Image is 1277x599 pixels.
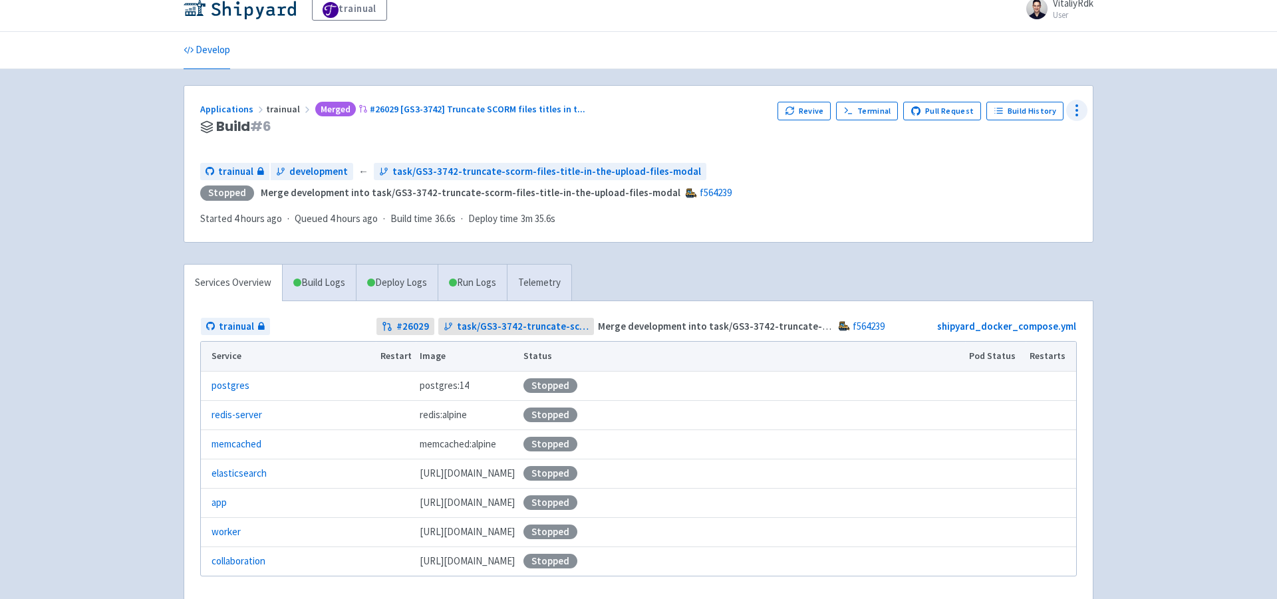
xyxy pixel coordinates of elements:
[1026,342,1076,371] th: Restarts
[376,318,434,336] a: #26029
[392,164,701,180] span: task/GS3-3742-truncate-scorm-files-title-in-the-upload-files-modal
[313,103,587,115] a: Merged#26029 [GS3-3742] Truncate SCORM files titles in t...
[200,103,266,115] a: Applications
[200,212,282,225] span: Started
[903,102,981,120] a: Pull Request
[519,342,965,371] th: Status
[212,554,265,569] a: collaboration
[283,265,356,301] a: Build Logs
[266,103,313,115] span: trainual
[212,466,267,481] a: elasticsearch
[358,164,368,180] span: ←
[200,211,563,227] div: · · ·
[438,318,595,336] a: task/GS3-3742-truncate-scorm-files-title-in-the-upload-files-modal
[420,554,515,569] span: [DOMAIN_NAME][URL]
[523,525,577,539] div: Stopped
[416,342,519,371] th: Image
[376,342,416,371] th: Restart
[201,342,376,371] th: Service
[212,495,227,511] a: app
[420,408,467,423] span: redis:alpine
[523,554,577,568] div: Stopped
[523,378,577,393] div: Stopped
[212,378,249,394] a: postgres
[457,319,589,334] span: task/GS3-3742-truncate-scorm-files-title-in-the-upload-files-modal
[507,265,571,301] a: Telemetry
[836,102,898,120] a: Terminal
[523,495,577,510] div: Stopped
[200,163,269,181] a: trainual
[523,437,577,451] div: Stopped
[390,211,432,227] span: Build time
[356,265,438,301] a: Deploy Logs
[420,495,515,511] span: [DOMAIN_NAME][URL]
[200,185,254,201] div: Stopped
[521,211,555,227] span: 3m 35.6s
[212,525,241,540] a: worker
[420,466,515,481] span: [DOMAIN_NAME][URL]
[396,319,429,334] strong: # 26029
[315,102,356,117] span: Merged
[965,342,1026,371] th: Pod Status
[986,102,1064,120] a: Build History
[937,320,1076,332] a: shipyard_docker_compose.yml
[295,212,378,225] span: Queued
[523,466,577,481] div: Stopped
[184,32,230,69] a: Develop
[261,186,680,199] strong: Merge development into task/GS3-3742-truncate-scorm-files-title-in-the-upload-files-modal
[420,378,469,394] span: postgres:14
[1053,11,1093,19] small: User
[438,265,507,301] a: Run Logs
[212,408,262,423] a: redis-server
[216,119,271,134] span: Build
[853,320,885,332] a: f564239
[523,408,577,422] div: Stopped
[219,319,254,334] span: trainual
[234,212,282,225] time: 4 hours ago
[271,163,353,181] a: development
[468,211,518,227] span: Deploy time
[435,211,456,227] span: 36.6s
[374,163,706,181] a: task/GS3-3742-truncate-scorm-files-title-in-the-upload-files-modal
[201,318,270,336] a: trainual
[700,186,732,199] a: f564239
[218,164,253,180] span: trainual
[250,117,271,136] span: # 6
[330,212,378,225] time: 4 hours ago
[598,320,1018,332] strong: Merge development into task/GS3-3742-truncate-scorm-files-title-in-the-upload-files-modal
[420,437,496,452] span: memcached:alpine
[212,437,261,452] a: memcached
[778,102,831,120] button: Revive
[184,265,282,301] a: Services Overview
[420,525,515,540] span: [DOMAIN_NAME][URL]
[370,103,585,115] span: #26029 [GS3-3742] Truncate SCORM files titles in t ...
[289,164,348,180] span: development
